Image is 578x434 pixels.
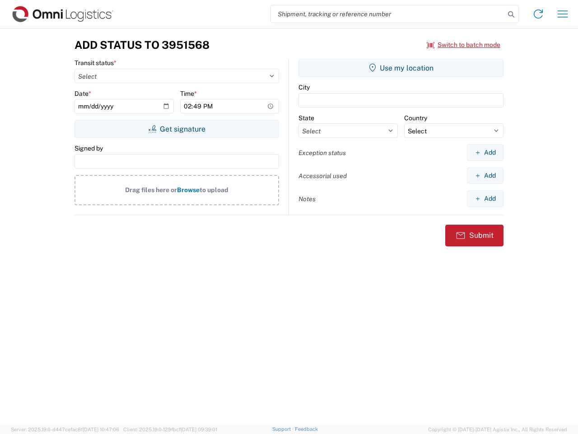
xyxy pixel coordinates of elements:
[298,83,310,91] label: City
[271,5,505,23] input: Shipment, tracking or reference number
[427,38,500,52] button: Switch to batch mode
[272,426,295,432] a: Support
[75,144,103,152] label: Signed by
[75,38,210,52] h3: Add Status to 3951568
[75,59,117,67] label: Transit status
[177,186,200,193] span: Browse
[298,195,316,203] label: Notes
[180,90,197,98] label: Time
[404,114,427,122] label: Country
[298,59,503,77] button: Use my location
[11,427,119,432] span: Server: 2025.19.0-d447cefac8f
[467,167,503,184] button: Add
[181,427,217,432] span: [DATE] 09:39:01
[428,425,567,434] span: Copyright © [DATE]-[DATE] Agistix Inc., All Rights Reserved
[200,186,228,193] span: to upload
[467,144,503,161] button: Add
[445,225,503,246] button: Submit
[123,427,217,432] span: Client: 2025.19.0-129fbcf
[75,120,279,138] button: Get signature
[125,186,177,193] span: Drag files here or
[83,427,119,432] span: [DATE] 10:47:06
[75,90,91,98] label: Date
[467,190,503,207] button: Add
[295,426,318,432] a: Feedback
[298,172,347,180] label: Accessorial used
[298,114,314,122] label: State
[298,149,346,157] label: Exception status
